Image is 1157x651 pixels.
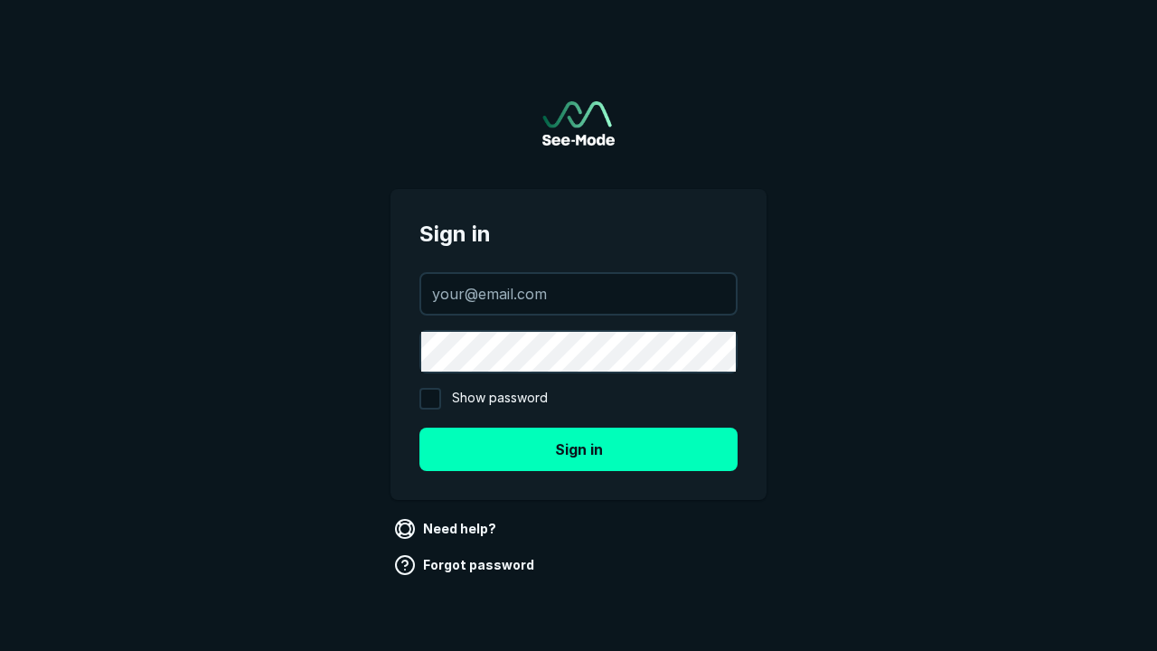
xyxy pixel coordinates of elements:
[419,428,738,471] button: Sign in
[452,388,548,410] span: Show password
[542,101,615,146] a: Go to sign in
[390,551,541,580] a: Forgot password
[542,101,615,146] img: See-Mode Logo
[390,514,503,543] a: Need help?
[421,274,736,314] input: your@email.com
[419,218,738,250] span: Sign in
